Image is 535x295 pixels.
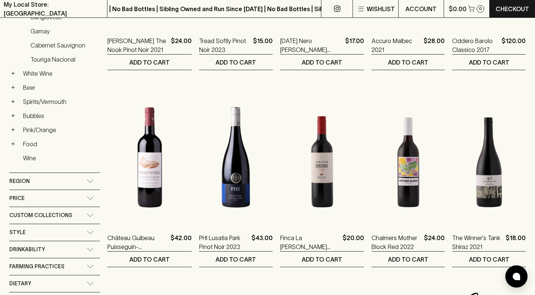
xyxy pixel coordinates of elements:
[452,252,526,267] button: ADD TO CART
[9,279,31,288] span: Dietary
[9,224,100,241] div: Style
[20,152,100,164] a: Wine
[9,70,17,77] button: +
[20,95,100,108] a: Spirits/Vermouth
[9,140,17,148] button: +
[9,262,64,271] span: Farming Practices
[107,252,192,267] button: ADD TO CART
[20,67,100,80] a: White Wine
[343,233,364,251] p: $20.00
[199,233,249,251] a: PHI Lusatia Park Pinot Noir 2023
[9,194,25,203] span: Price
[9,84,17,91] button: +
[129,58,170,67] p: ADD TO CART
[171,233,192,251] p: $42.00
[9,112,17,119] button: +
[107,233,168,251] a: Château Guibeau Puisseguin-[GEOGRAPHIC_DATA] [GEOGRAPHIC_DATA] 2020
[280,252,364,267] button: ADD TO CART
[372,233,421,251] a: Chalmers Mother Block Red 2022
[9,245,45,254] span: Drinkability
[452,233,503,251] a: The Winner's Tank Shiraz 2021
[9,275,100,292] div: Dietary
[496,4,529,13] p: Checkout
[280,55,364,70] button: ADD TO CART
[479,7,482,11] p: 0
[199,252,273,267] button: ADD TO CART
[388,255,428,264] p: ADD TO CART
[452,92,526,222] img: The Winner's Tank Shiraz 2021
[388,58,428,67] p: ADD TO CART
[302,255,342,264] p: ADD TO CART
[107,92,192,222] img: Château Guibeau Puisseguin-Saint-Émilion Bordeaux 2020
[9,228,26,237] span: Style
[345,36,364,54] p: $17.00
[129,255,170,264] p: ADD TO CART
[199,36,250,54] a: Tread Softly Pinot Noir 2023
[513,273,520,280] img: bubble-icon
[20,138,100,150] a: Food
[9,207,100,224] div: Custom Collections
[9,173,100,190] div: Region
[27,53,100,66] a: Touriga Nacional
[469,58,509,67] p: ADD TO CART
[280,36,342,54] a: [DATE] Nero [PERSON_NAME] 2023
[405,4,437,13] p: ACCOUNT
[372,36,421,54] a: Accuro Malbec 2021
[372,92,445,222] img: Chalmers Mother Block Red 2022
[9,190,100,207] div: Price
[9,98,17,105] button: +
[280,92,364,222] img: Finca La Celia Eugenio Bustos Malbec 2021
[252,233,273,251] p: $43.00
[452,36,499,54] a: Oddero Barolo Classico 2017
[215,58,256,67] p: ADD TO CART
[449,4,467,13] p: $0.00
[372,252,445,267] button: ADD TO CART
[367,4,395,13] p: Wishlist
[107,55,192,70] button: ADD TO CART
[9,126,17,134] button: +
[27,25,100,37] a: Gamay
[199,92,273,222] img: PHI Lusatia Park Pinot Noir 2023
[107,36,168,54] a: [PERSON_NAME] The Nook Pinot Noir 2021
[20,124,100,136] a: Pink/Orange
[215,255,256,264] p: ADD TO CART
[171,36,192,54] p: $24.00
[424,36,445,54] p: $28.00
[302,58,342,67] p: ADD TO CART
[469,255,509,264] p: ADD TO CART
[20,81,100,94] a: Beer
[280,233,340,251] a: Finca La [PERSON_NAME] 2021
[9,258,100,275] div: Farming Practices
[9,211,72,220] span: Custom Collections
[20,109,100,122] a: Bubbles
[502,36,526,54] p: $120.00
[199,55,273,70] button: ADD TO CART
[424,233,445,251] p: $24.00
[27,39,100,52] a: Cabernet Sauvignon
[9,177,30,186] span: Region
[9,241,100,258] div: Drinkability
[506,233,526,251] p: $18.00
[452,55,526,70] button: ADD TO CART
[253,36,273,54] p: $15.00
[372,55,445,70] button: ADD TO CART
